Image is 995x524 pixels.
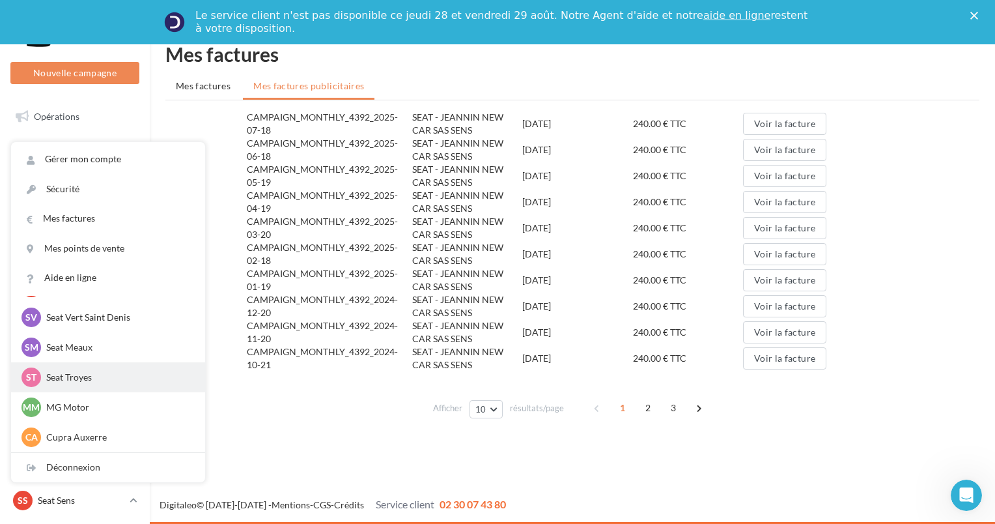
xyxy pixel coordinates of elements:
[11,453,205,482] div: Déconnexion
[522,352,632,365] div: [DATE]
[247,215,412,241] div: CAMPAIGN_MONTHLY_4392_2025-03-20
[743,217,826,239] button: Voir la facture
[247,293,412,319] div: CAMPAIGN_MONTHLY_4392_2024-12-20
[743,165,826,187] button: Voir la facture
[11,204,205,233] a: Mes factures
[160,499,506,510] span: © [DATE]-[DATE] - - -
[633,274,743,287] div: 240.00 € TTC
[633,196,743,209] div: 240.00 € TTC
[46,341,189,354] p: Seat Meaux
[247,189,412,215] div: CAMPAIGN_MONTHLY_4392_2025-04-19
[522,143,632,156] div: [DATE]
[743,191,826,213] button: Voir la facture
[11,145,205,174] a: Gérer mon compte
[46,371,189,384] p: Seat Troyes
[412,163,522,189] div: SEAT - JEANNIN NEW CAR SAS SENS
[8,103,142,130] a: Opérations
[743,243,826,265] button: Voir la facture
[633,326,743,339] div: 240.00 € TTC
[247,241,412,267] div: CAMPAIGN_MONTHLY_4392_2025-02-18
[10,62,139,84] button: Nouvelle campagne
[11,175,205,204] a: Sécurité
[46,311,189,324] p: Seat Vert Saint Denis
[247,267,412,293] div: CAMPAIGN_MONTHLY_4392_2025-01-19
[970,12,983,20] div: Fermer
[160,499,197,510] a: Digitaleo
[522,196,632,209] div: [DATE]
[165,44,979,64] h1: Mes factures
[8,169,142,196] a: Visibilité en ligne
[522,248,632,261] div: [DATE]
[25,311,37,324] span: SV
[440,498,506,510] span: 02 30 07 43 80
[522,222,632,235] div: [DATE]
[469,400,503,418] button: 10
[743,321,826,343] button: Voir la facture
[475,404,486,415] span: 10
[18,494,28,507] span: SS
[176,80,231,91] span: Mes factures
[633,117,743,130] div: 240.00 € TTC
[247,163,412,189] div: CAMPAIGN_MONTHLY_4392_2025-05-19
[8,234,142,261] a: Contacts
[412,189,522,215] div: SEAT - JEANNIN NEW CAR SAS SENS
[25,341,38,354] span: SM
[522,274,632,287] div: [DATE]
[8,136,142,164] a: Boîte de réception10
[38,494,124,507] p: Seat Sens
[633,248,743,261] div: 240.00 € TTC
[247,319,412,345] div: CAMPAIGN_MONTHLY_4392_2024-11-20
[510,402,564,415] span: résultats/page
[34,111,79,122] span: Opérations
[633,222,743,235] div: 240.00 € TTC
[743,347,826,370] button: Voir la facture
[522,169,632,182] div: [DATE]
[46,431,189,444] p: Cupra Auxerre
[743,113,826,135] button: Voir la facture
[612,398,633,418] span: 1
[412,293,522,319] div: SEAT - JEANNIN NEW CAR SAS SENS
[195,9,810,35] div: Le service client n'est pas disponible ce jeudi 28 et vendredi 29 août. Notre Agent d'aide et not...
[8,201,142,229] a: Campagnes
[663,398,684,418] span: 3
[334,499,364,510] a: Crédits
[247,137,412,163] div: CAMPAIGN_MONTHLY_4392_2025-06-18
[8,331,142,370] a: PLV et print personnalisable
[633,143,743,156] div: 240.00 € TTC
[8,298,142,326] a: Calendrier
[412,345,522,371] div: SEAT - JEANNIN NEW CAR SAS SENS
[522,117,632,130] div: [DATE]
[522,300,632,313] div: [DATE]
[247,345,412,371] div: CAMPAIGN_MONTHLY_4392_2024-10-21
[313,499,331,510] a: CGS
[8,374,142,413] a: Campagnes DataOnDemand
[433,402,462,415] span: Afficher
[633,300,743,313] div: 240.00 € TTC
[26,371,36,384] span: ST
[412,319,522,345] div: SEAT - JEANNIN NEW CAR SAS SENS
[11,263,205,293] a: Aide en ligne
[522,326,632,339] div: [DATE]
[743,295,826,317] button: Voir la facture
[638,398,658,418] span: 2
[10,488,139,513] a: SS Seat Sens
[743,139,826,161] button: Voir la facture
[412,215,522,241] div: SEAT - JEANNIN NEW CAR SAS SENS
[412,241,522,267] div: SEAT - JEANNIN NEW CAR SAS SENS
[376,498,434,510] span: Service client
[247,111,412,137] div: CAMPAIGN_MONTHLY_4392_2025-07-18
[11,234,205,263] a: Mes points de vente
[46,401,189,414] p: MG Motor
[164,12,185,33] img: Profile image for Service-Client
[951,480,982,511] iframe: Intercom live chat
[703,9,770,22] a: aide en ligne
[272,499,310,510] a: Mentions
[412,267,522,293] div: SEAT - JEANNIN NEW CAR SAS SENS
[412,111,522,137] div: SEAT - JEANNIN NEW CAR SAS SENS
[633,352,743,365] div: 240.00 € TTC
[743,269,826,291] button: Voir la facture
[412,137,522,163] div: SEAT - JEANNIN NEW CAR SAS SENS
[633,169,743,182] div: 240.00 € TTC
[23,401,40,414] span: MM
[8,266,142,293] a: Médiathèque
